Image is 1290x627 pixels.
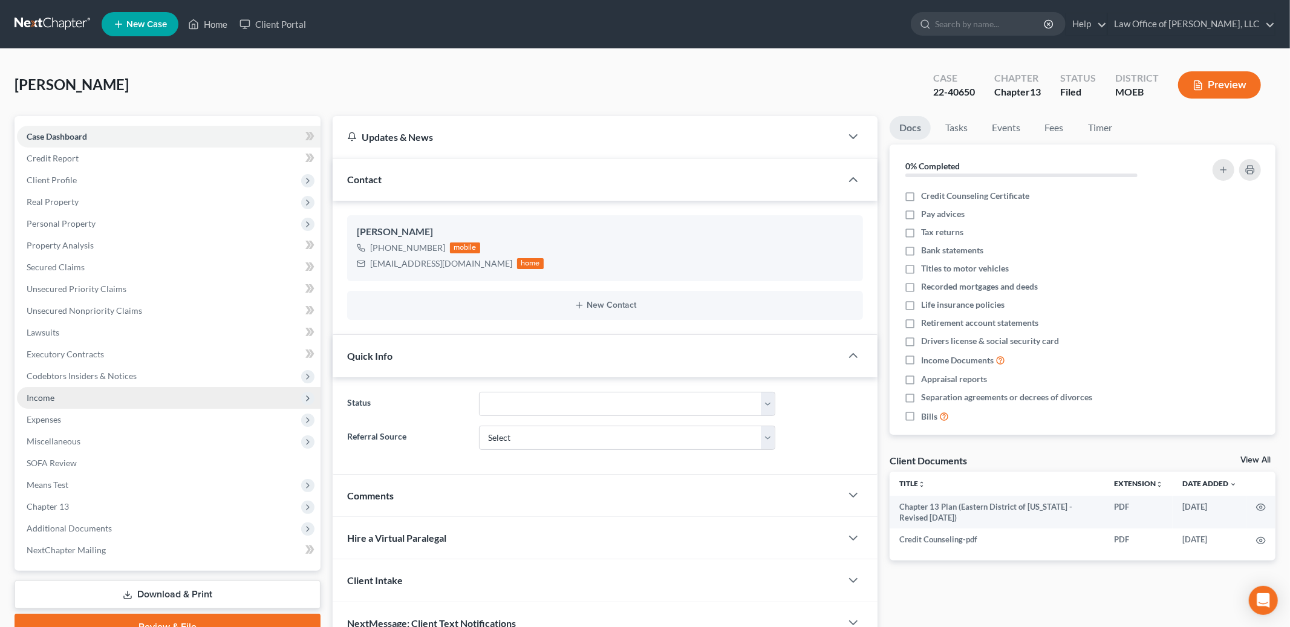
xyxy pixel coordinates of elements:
a: Docs [890,116,931,140]
span: 13 [1030,86,1041,97]
span: Expenses [27,414,61,424]
div: Client Documents [890,454,967,467]
td: Credit Counseling-pdf [890,528,1104,550]
span: Quick Info [347,350,393,362]
a: Law Office of [PERSON_NAME], LLC [1108,13,1275,35]
a: Client Portal [233,13,312,35]
span: Contact [347,174,382,185]
strong: 0% Completed [905,161,960,171]
input: Search by name... [935,13,1046,35]
span: Bills [921,411,937,423]
span: Pay advices [921,208,965,220]
td: Chapter 13 Plan (Eastern District of [US_STATE] - Revised [DATE]) [890,496,1104,529]
a: Case Dashboard [17,126,321,148]
div: Updates & News [347,131,827,143]
i: expand_more [1230,481,1237,488]
a: Titleunfold_more [899,479,925,488]
span: Titles to motor vehicles [921,262,1009,275]
span: Means Test [27,479,68,490]
div: Case [933,71,975,85]
a: Download & Print [15,580,321,609]
div: [EMAIL_ADDRESS][DOMAIN_NAME] [370,258,512,270]
a: Help [1066,13,1107,35]
span: Retirement account statements [921,317,1038,329]
div: Chapter [994,85,1041,99]
span: Chapter 13 [27,501,69,512]
a: Executory Contracts [17,343,321,365]
span: Secured Claims [27,262,85,272]
span: Bank statements [921,244,983,256]
a: NextChapter Mailing [17,539,321,561]
a: View All [1240,456,1271,464]
span: Executory Contracts [27,349,104,359]
span: Property Analysis [27,240,94,250]
div: home [517,258,544,269]
a: Tasks [936,116,977,140]
span: Recorded mortgages and deeds [921,281,1038,293]
span: Client Intake [347,574,403,586]
td: [DATE] [1173,496,1246,529]
span: Separation agreements or decrees of divorces [921,391,1092,403]
div: MOEB [1115,85,1159,99]
div: Chapter [994,71,1041,85]
a: Unsecured Priority Claims [17,278,321,300]
div: [PERSON_NAME] [357,225,853,239]
span: Unsecured Priority Claims [27,284,126,294]
td: PDF [1104,528,1173,550]
span: Comments [347,490,394,501]
a: Extensionunfold_more [1114,479,1163,488]
a: Unsecured Nonpriority Claims [17,300,321,322]
span: Drivers license & social security card [921,335,1059,347]
span: NextChapter Mailing [27,545,106,555]
a: Secured Claims [17,256,321,278]
div: [PHONE_NUMBER] [370,242,445,254]
a: Lawsuits [17,322,321,343]
div: Filed [1060,85,1096,99]
span: Unsecured Nonpriority Claims [27,305,142,316]
span: Miscellaneous [27,436,80,446]
div: 22-40650 [933,85,975,99]
span: Lawsuits [27,327,59,337]
a: Property Analysis [17,235,321,256]
span: Personal Property [27,218,96,229]
span: Case Dashboard [27,131,87,141]
span: Additional Documents [27,523,112,533]
span: Income [27,392,54,403]
span: Real Property [27,197,79,207]
span: Credit Report [27,153,79,163]
div: Open Intercom Messenger [1249,586,1278,615]
label: Referral Source [341,426,473,450]
td: PDF [1104,496,1173,529]
a: SOFA Review [17,452,321,474]
a: Timer [1078,116,1122,140]
i: unfold_more [1156,481,1163,488]
label: Status [341,392,473,416]
span: Hire a Virtual Paralegal [347,532,446,544]
a: Home [182,13,233,35]
span: Credit Counseling Certificate [921,190,1029,202]
i: unfold_more [918,481,925,488]
span: Client Profile [27,175,77,185]
span: Appraisal reports [921,373,987,385]
span: [PERSON_NAME] [15,76,129,93]
span: Income Documents [921,354,994,366]
a: Events [982,116,1030,140]
span: New Case [126,20,167,29]
button: Preview [1178,71,1261,99]
button: New Contact [357,301,853,310]
div: District [1115,71,1159,85]
a: Date Added expand_more [1182,479,1237,488]
span: Codebtors Insiders & Notices [27,371,137,381]
span: SOFA Review [27,458,77,468]
td: [DATE] [1173,528,1246,550]
div: mobile [450,242,480,253]
span: Life insurance policies [921,299,1005,311]
a: Credit Report [17,148,321,169]
a: Fees [1035,116,1073,140]
span: Tax returns [921,226,963,238]
div: Status [1060,71,1096,85]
